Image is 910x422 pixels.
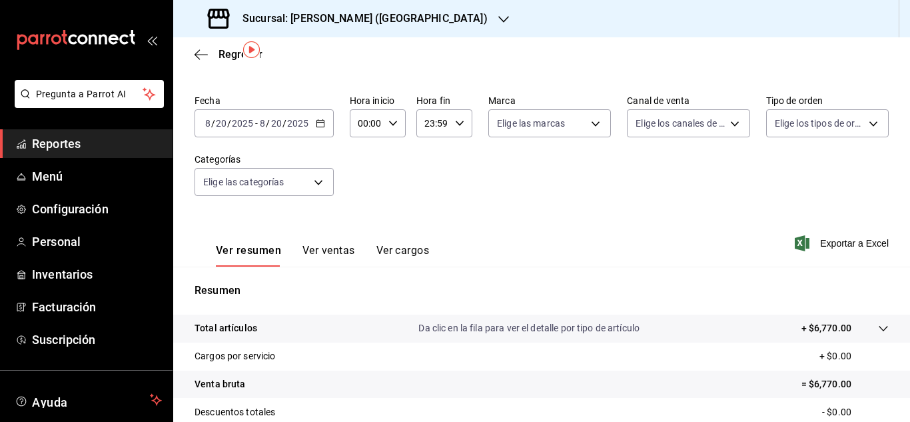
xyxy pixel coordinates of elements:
[203,175,284,189] span: Elige las categorías
[282,118,286,129] span: /
[15,80,164,108] button: Pregunta a Parrot AI
[266,118,270,129] span: /
[195,48,262,61] button: Regresar
[270,118,282,129] input: --
[195,155,334,164] label: Categorías
[195,321,257,335] p: Total artículos
[227,118,231,129] span: /
[32,298,162,316] span: Facturación
[801,377,889,391] p: = $6,770.00
[195,377,245,391] p: Venta bruta
[797,235,889,251] button: Exportar a Excel
[32,233,162,251] span: Personal
[32,331,162,349] span: Suscripción
[286,118,309,129] input: ----
[216,244,429,267] div: navigation tabs
[243,41,260,58] img: Tooltip marker
[775,117,864,130] span: Elige los tipos de orden
[211,118,215,129] span: /
[801,321,851,335] p: + $6,770.00
[376,244,430,267] button: Ver cargos
[636,117,725,130] span: Elige los canales de venta
[488,96,611,105] label: Marca
[259,118,266,129] input: --
[219,48,262,61] span: Regresar
[497,117,565,130] span: Elige las marcas
[819,349,889,363] p: + $0.00
[195,283,889,299] p: Resumen
[418,321,640,335] p: Da clic en la fila para ver el detalle por tipo de artículo
[36,87,143,101] span: Pregunta a Parrot AI
[32,167,162,185] span: Menú
[32,392,145,408] span: Ayuda
[627,96,749,105] label: Canal de venta
[195,96,334,105] label: Fecha
[766,96,889,105] label: Tipo de orden
[822,405,889,419] p: - $0.00
[195,349,276,363] p: Cargos por servicio
[195,405,275,419] p: Descuentos totales
[32,200,162,218] span: Configuración
[302,244,355,267] button: Ver ventas
[350,96,406,105] label: Hora inicio
[32,265,162,283] span: Inventarios
[231,118,254,129] input: ----
[216,244,281,267] button: Ver resumen
[205,118,211,129] input: --
[9,97,164,111] a: Pregunta a Parrot AI
[232,11,488,27] h3: Sucursal: [PERSON_NAME] ([GEOGRAPHIC_DATA])
[416,96,472,105] label: Hora fin
[215,118,227,129] input: --
[255,118,258,129] span: -
[32,135,162,153] span: Reportes
[147,35,157,45] button: open_drawer_menu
